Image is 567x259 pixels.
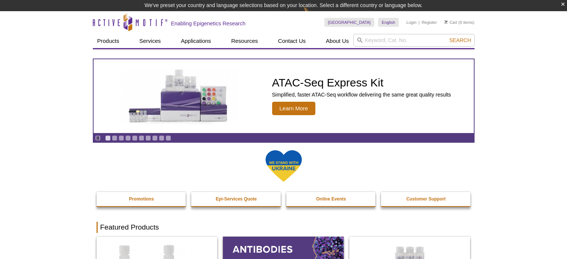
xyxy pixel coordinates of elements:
[444,20,457,25] a: Cart
[97,192,187,206] a: Promotions
[117,68,240,124] img: ATAC-Seq Express Kit
[171,20,246,27] h2: Enabling Epigenetics Research
[303,6,323,23] img: Change Here
[422,20,437,25] a: Register
[93,34,124,48] a: Products
[316,196,346,202] strong: Online Events
[166,135,171,141] a: Go to slide 10
[449,37,471,43] span: Search
[176,34,215,48] a: Applications
[419,18,420,27] li: |
[406,20,416,25] a: Login
[191,192,281,206] a: Epi-Services Quote
[94,59,474,133] a: ATAC-Seq Express Kit ATAC-Seq Express Kit Simplified, faster ATAC-Seq workflow delivering the sam...
[125,135,131,141] a: Go to slide 4
[152,135,158,141] a: Go to slide 8
[286,192,377,206] a: Online Events
[265,149,302,183] img: We Stand With Ukraine
[216,196,257,202] strong: Epi-Services Quote
[94,59,474,133] article: ATAC-Seq Express Kit
[129,196,154,202] strong: Promotions
[139,135,144,141] a: Go to slide 6
[135,34,166,48] a: Services
[112,135,117,141] a: Go to slide 2
[381,192,471,206] a: Customer Support
[95,135,101,141] a: Toggle autoplay
[105,135,111,141] a: Go to slide 1
[353,34,475,47] input: Keyword, Cat. No.
[444,20,448,24] img: Your Cart
[145,135,151,141] a: Go to slide 7
[159,135,164,141] a: Go to slide 9
[378,18,399,27] a: English
[272,77,451,88] h2: ATAC-Seq Express Kit
[119,135,124,141] a: Go to slide 3
[132,135,138,141] a: Go to slide 5
[321,34,353,48] a: About Us
[324,18,375,27] a: [GEOGRAPHIC_DATA]
[447,37,473,44] button: Search
[444,18,475,27] li: (0 items)
[97,222,471,233] h2: Featured Products
[227,34,262,48] a: Resources
[272,91,451,98] p: Simplified, faster ATAC-Seq workflow delivering the same great quality results
[272,102,316,115] span: Learn More
[406,196,445,202] strong: Customer Support
[274,34,310,48] a: Contact Us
